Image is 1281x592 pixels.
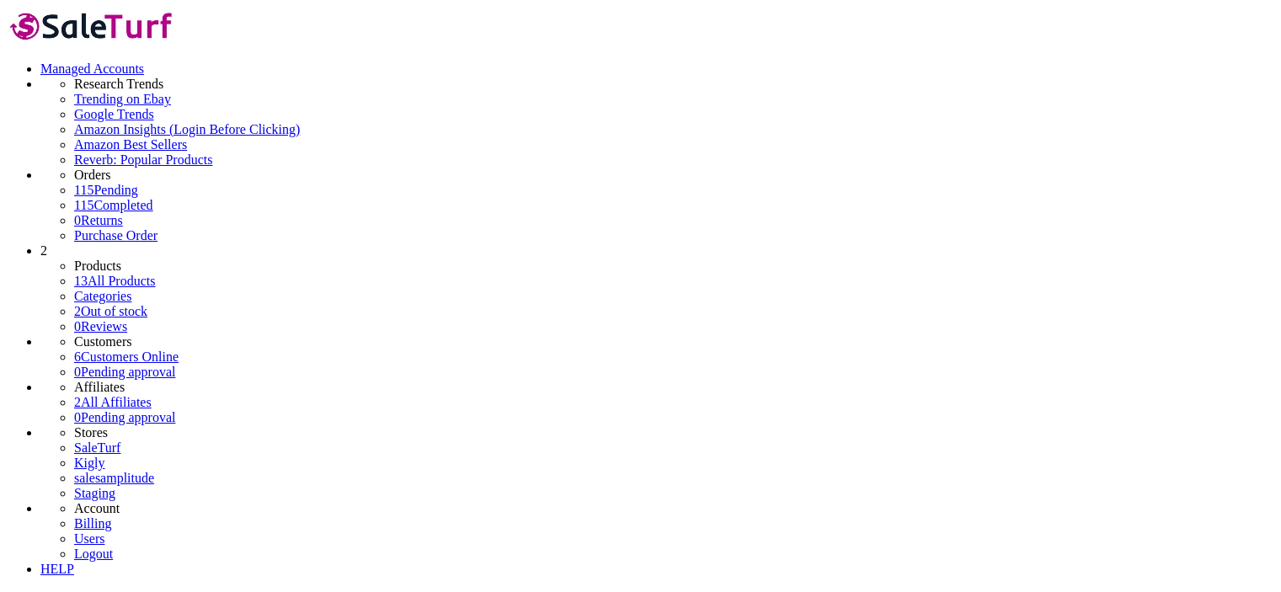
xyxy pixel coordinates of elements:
[74,486,115,500] a: Staging
[74,547,113,561] a: Logout
[74,137,1274,152] a: Amazon Best Sellers
[74,274,88,288] span: 13
[74,349,179,364] a: 6Customers Online
[74,213,123,227] a: 0Returns
[74,304,147,318] a: 2Out of stock
[74,168,1274,183] li: Orders
[74,380,1274,395] li: Affiliates
[74,122,1274,137] a: Amazon Insights (Login Before Clicking)
[74,183,1274,198] a: 115Pending
[74,319,81,333] span: 0
[40,562,74,576] a: HELP
[7,7,178,45] img: SaleTurf
[74,501,1274,516] li: Account
[74,304,81,318] span: 2
[74,410,175,424] a: 0Pending approval
[74,365,81,379] span: 0
[74,471,154,485] a: salesamplitude
[74,213,81,227] span: 0
[74,516,111,531] a: Billing
[74,425,1274,440] li: Stores
[74,440,120,455] a: SaleTurf
[74,152,1274,168] a: Reverb: Popular Products
[74,198,93,212] span: 115
[74,274,155,288] a: 13All Products
[74,349,81,364] span: 6
[40,61,144,76] a: Managed Accounts
[74,92,1274,107] a: Trending on Ebay
[74,228,157,243] a: Purchase Order
[74,77,1274,92] li: Research Trends
[74,365,175,379] a: 0Pending approval
[74,183,93,197] span: 115
[74,334,1274,349] li: Customers
[74,107,1274,122] a: Google Trends
[74,395,81,409] span: 2
[74,289,131,303] a: Categories
[74,198,153,212] a: 115Completed
[74,531,104,546] a: Users
[74,410,81,424] span: 0
[74,319,127,333] a: 0Reviews
[74,259,1274,274] li: Products
[40,243,47,258] span: 2
[74,456,104,470] a: Kigly
[74,395,152,409] a: 2All Affiliates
